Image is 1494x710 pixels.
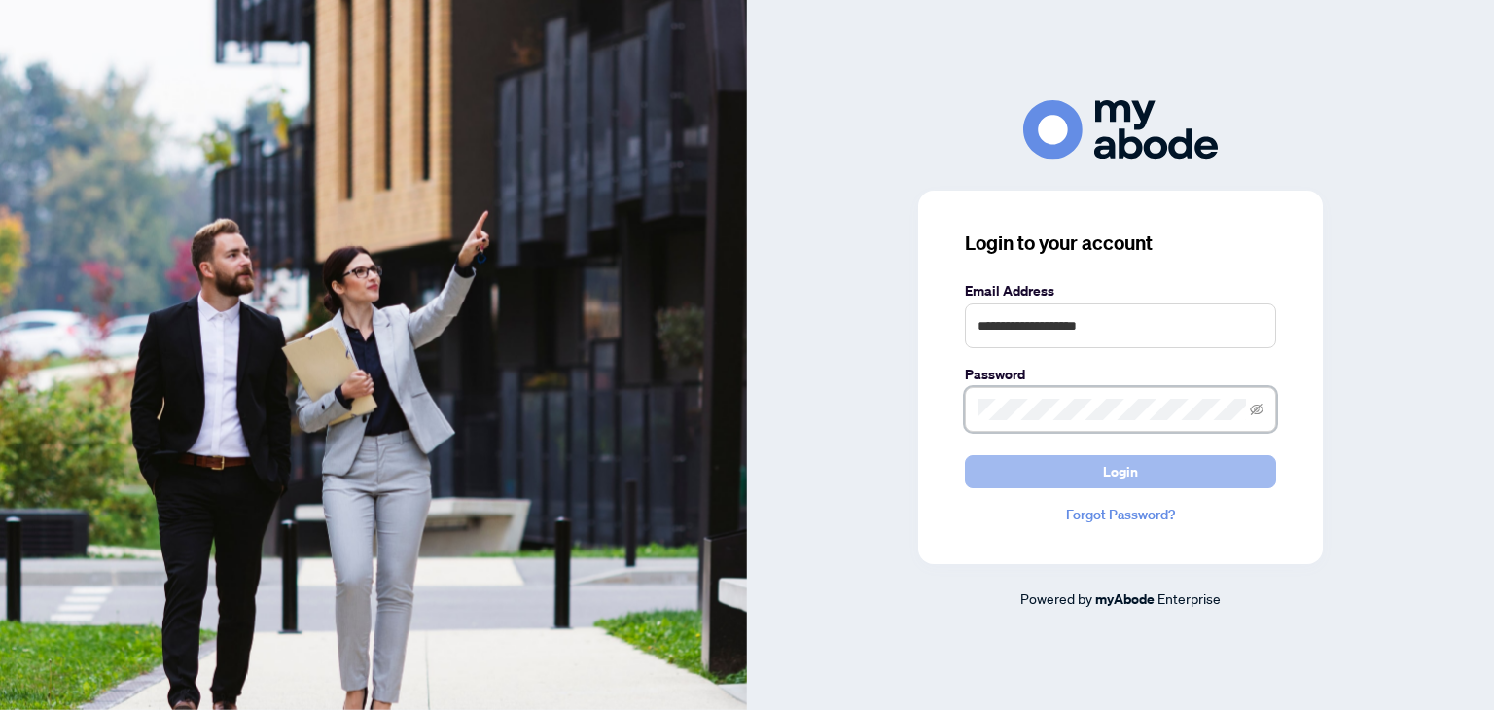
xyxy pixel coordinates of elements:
[1103,456,1138,487] span: Login
[965,455,1276,488] button: Login
[1250,403,1263,416] span: eye-invisible
[965,230,1276,257] h3: Login to your account
[1023,100,1218,160] img: ma-logo
[965,364,1276,385] label: Password
[965,280,1276,302] label: Email Address
[1020,589,1092,607] span: Powered by
[1095,588,1155,610] a: myAbode
[965,504,1276,525] a: Forgot Password?
[1157,589,1221,607] span: Enterprise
